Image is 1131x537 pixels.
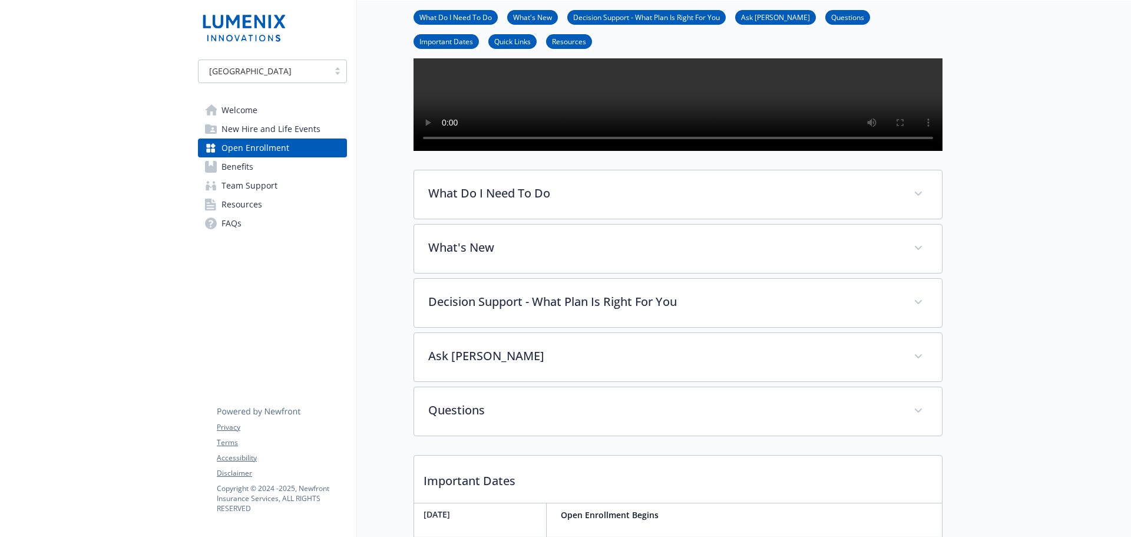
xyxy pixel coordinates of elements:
div: Ask [PERSON_NAME] [414,333,942,381]
a: Disclaimer [217,468,346,479]
span: [GEOGRAPHIC_DATA] [209,65,292,77]
a: New Hire and Life Events [198,120,347,139]
a: Team Support [198,176,347,195]
span: [GEOGRAPHIC_DATA] [204,65,323,77]
a: Resources [546,35,592,47]
span: Open Enrollment [221,139,289,157]
p: Ask [PERSON_NAME] [428,347,899,365]
p: What's New [428,239,899,256]
strong: Open Enrollment Begins [561,509,659,520]
a: What's New [507,11,558,22]
a: Accessibility [217,453,346,463]
p: Decision Support - What Plan Is Right For You [428,293,899,311]
p: What Do I Need To Do [428,185,899,202]
p: Questions [428,401,899,419]
a: What Do I Need To Do [414,11,498,22]
a: Ask [PERSON_NAME] [735,11,816,22]
a: FAQs [198,214,347,233]
span: Welcome [221,101,257,120]
span: FAQs [221,214,242,233]
p: Copyright © 2024 - 2025 , Newfront Insurance Services, ALL RIGHTS RESERVED [217,483,346,513]
a: Privacy [217,422,346,433]
div: Decision Support - What Plan Is Right For You [414,279,942,327]
a: Resources [198,195,347,214]
div: What's New [414,225,942,273]
a: Questions [825,11,870,22]
a: Terms [217,437,346,448]
a: Decision Support - What Plan Is Right For You [567,11,726,22]
div: Questions [414,387,942,436]
span: Resources [221,195,262,214]
p: Important Dates [414,456,942,499]
a: Quick Links [488,35,537,47]
div: What Do I Need To Do [414,170,942,219]
p: [DATE] [424,508,541,520]
a: Important Dates [414,35,479,47]
a: Welcome [198,101,347,120]
span: Team Support [221,176,277,195]
a: Benefits [198,157,347,176]
span: New Hire and Life Events [221,120,320,139]
span: Benefits [221,157,253,176]
a: Open Enrollment [198,139,347,157]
